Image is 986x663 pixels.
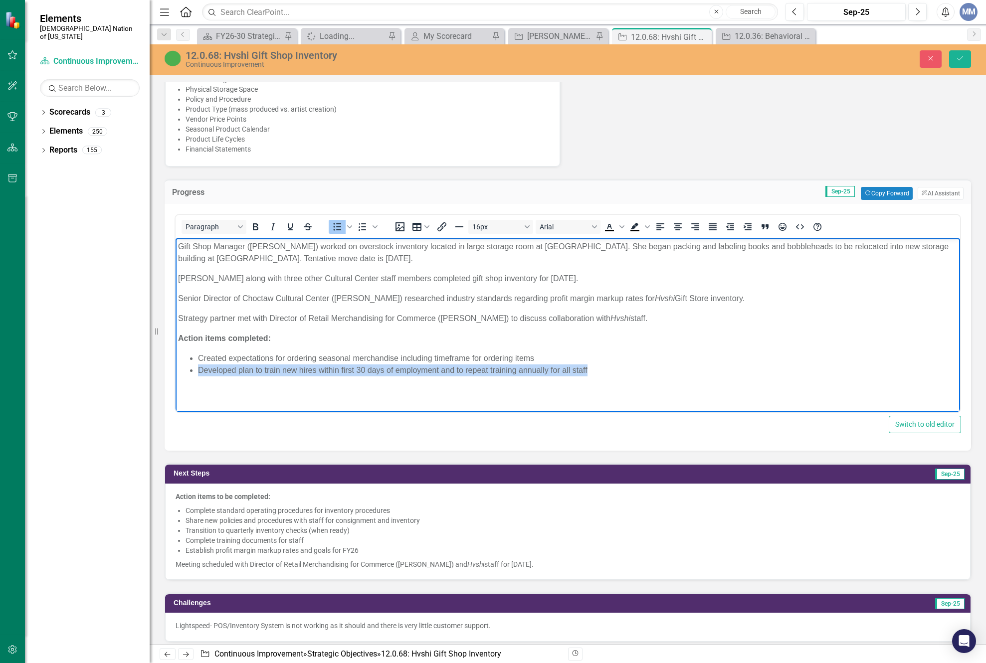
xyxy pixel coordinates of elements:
img: ClearPoint Strategy [5,11,22,28]
div: Text color Black [601,220,626,234]
a: Continuous Improvement [214,649,303,659]
button: Font Arial [536,220,600,234]
span: Sep-25 [935,469,965,480]
p: Meeting scheduled with Director of Retail Merchandising for Commerce ([PERSON_NAME]) and staff fo... [176,557,960,569]
button: Switch to old editor [889,416,961,433]
span: 16px [472,223,521,231]
button: MM [960,3,978,21]
li: Financial Statements [186,144,550,154]
li: Complete standard operating procedures for inventory procedures [186,505,960,515]
li: Seasonal Product Calendar [186,124,550,134]
div: 12.0.68: Hvshi Gift Shop Inventory [631,31,709,43]
div: » » [200,649,560,660]
li: Share new policies and procedures with staff for consignment and inventory [186,515,960,525]
button: Strikethrough [299,220,316,234]
a: FY26-30 Strategic Plan [199,30,282,42]
a: Scorecards [49,107,90,118]
button: Align right [687,220,704,234]
div: 155 [82,146,102,155]
div: [PERSON_NAME] SO's [527,30,593,42]
li: Physical Storage Space [186,84,550,94]
a: My Scorecard [407,30,489,42]
div: Open Intercom Messenger [952,629,976,653]
div: 250 [88,127,107,136]
button: Justify [704,220,721,234]
button: Sep-25 [807,3,906,21]
span: Arial [540,223,589,231]
button: Table [409,220,433,234]
a: Strategic Objectives [307,649,377,659]
li: Vendor Price Points [186,114,550,124]
span: Sep-25 [935,598,965,609]
button: Bold [247,220,264,234]
div: 12.0.36: Behavioral Health Scheduling and Utilization [735,30,813,42]
li: Complete training documents for staff [186,535,960,545]
div: Sep-25 [810,6,902,18]
button: Insert/edit link [433,220,450,234]
h3: Next Steps [174,470,603,477]
input: Search ClearPoint... [202,3,778,21]
a: Reports [49,145,77,156]
div: 12.0.68: Hvshi Gift Shop Inventory [381,649,501,659]
h3: Progress [172,188,323,197]
button: Insert image [392,220,408,234]
button: Underline [282,220,299,234]
button: Italic [264,220,281,234]
input: Search Below... [40,79,140,97]
div: Numbered list [354,220,379,234]
span: Search [740,7,762,15]
span: Sep-25 [825,186,855,197]
div: Loading... [320,30,386,42]
em: Hvshi [467,560,484,568]
a: 12.0.36: Behavioral Health Scheduling and Utilization [718,30,813,42]
button: Align left [652,220,669,234]
button: HTML Editor [791,220,808,234]
button: Decrease indent [722,220,739,234]
button: Increase indent [739,220,756,234]
button: Font size 16px [468,220,533,234]
span: Elements [40,12,140,24]
a: Continuous Improvement [40,56,140,67]
button: Search [726,5,776,19]
div: 3 [95,108,111,117]
li: Establish profit margin markup rates and goals for FY26 [186,545,960,555]
div: 12.0.68: Hvshi Gift Shop Inventory [186,50,617,61]
li: Policy and Procedure [186,94,550,104]
div: Background color Black [626,220,651,234]
button: Blockquote [757,220,774,234]
button: Copy Forward [861,187,912,200]
div: FY26-30 Strategic Plan [216,30,282,42]
button: AI Assistant [918,187,964,200]
button: Horizontal line [451,220,468,234]
img: CI Action Plan Approved/In Progress [165,50,181,66]
li: Product Life Cycles [186,134,550,144]
button: Block Paragraph [182,220,246,234]
a: [PERSON_NAME] SO's [511,30,593,42]
p: Lightspeed- POS/Inventory System is not working as it should and there is very little customer su... [176,621,960,631]
strong: Action items to be completed: [176,493,270,500]
span: Paragraph [186,223,234,231]
h3: Challenges [174,599,609,607]
div: Continuous Improvement [186,61,617,68]
button: Align center [669,220,686,234]
a: Loading... [303,30,386,42]
a: Elements [49,126,83,137]
button: Help [809,220,826,234]
div: Bullet list [329,220,354,234]
small: [DEMOGRAPHIC_DATA] Nation of [US_STATE] [40,24,140,41]
button: Emojis [774,220,791,234]
div: My Scorecard [423,30,489,42]
li: Transition to quarterly inventory checks (when ready) [186,525,960,535]
li: Product Type (mass produced vs. artist creation) [186,104,550,114]
iframe: Rich Text Area [176,238,960,412]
